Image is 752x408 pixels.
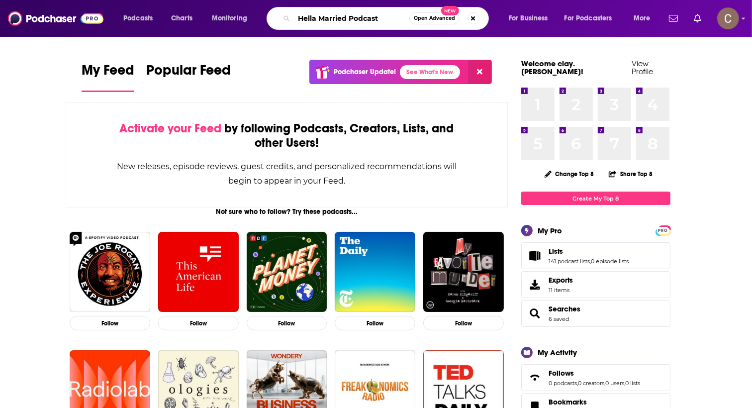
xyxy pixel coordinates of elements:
[665,10,682,27] a: Show notifications dropdown
[521,300,670,327] span: Searches
[634,11,651,25] span: More
[549,305,580,313] a: Searches
[146,62,231,92] a: Popular Feed
[409,12,460,24] button: Open AdvancedNew
[549,276,573,285] span: Exports
[549,380,577,387] a: 0 podcasts
[158,316,239,330] button: Follow
[632,59,654,76] a: View Profile
[335,232,415,312] img: The Daily
[717,7,739,29] span: Logged in as clay.bolton
[119,121,221,136] span: Activate your Feed
[70,232,150,312] img: The Joe Rogan Experience
[423,316,504,330] button: Follow
[82,62,134,92] a: My Feed
[538,348,577,357] div: My Activity
[423,232,504,312] img: My Favorite Murder with Karen Kilgariff and Georgia Hardstark
[212,11,247,25] span: Monitoring
[549,315,569,322] a: 6 saved
[70,316,150,330] button: Follow
[123,11,153,25] span: Podcasts
[276,7,498,30] div: Search podcasts, credits, & more...
[247,316,327,330] button: Follow
[624,380,625,387] span: ,
[334,68,396,76] p: Podchaser Update!
[549,398,607,407] a: Bookmarks
[549,258,590,265] a: 141 podcast lists
[525,249,545,263] a: Lists
[525,278,545,292] span: Exports
[591,258,629,265] a: 0 episode lists
[8,9,103,28] img: Podchaser - Follow, Share and Rate Podcasts
[605,380,624,387] a: 0 users
[335,316,415,330] button: Follow
[205,10,260,26] button: open menu
[539,168,600,180] button: Change Top 8
[549,287,573,294] span: 11 items
[116,10,166,26] button: open menu
[521,364,670,391] span: Follows
[549,398,587,407] span: Bookmarks
[521,59,583,76] a: Welcome clay.[PERSON_NAME]!
[521,271,670,298] a: Exports
[82,62,134,85] span: My Feed
[558,10,627,26] button: open menu
[717,7,739,29] img: User Profile
[400,65,460,79] a: See What's New
[441,6,459,15] span: New
[509,11,548,25] span: For Business
[549,369,574,378] span: Follows
[502,10,561,26] button: open menu
[146,62,231,85] span: Popular Feed
[538,226,562,235] div: My Pro
[578,380,604,387] a: 0 creators
[158,232,239,312] img: This American Life
[414,16,455,21] span: Open Advanced
[608,164,653,184] button: Share Top 8
[717,7,739,29] button: Show profile menu
[521,242,670,269] span: Lists
[247,232,327,312] img: Planet Money
[549,247,563,256] span: Lists
[590,258,591,265] span: ,
[657,226,669,234] a: PRO
[116,121,458,150] div: by following Podcasts, Creators, Lists, and other Users!
[657,227,669,234] span: PRO
[577,380,578,387] span: ,
[549,247,629,256] a: Lists
[66,207,508,216] div: Not sure who to follow? Try these podcasts...
[171,11,192,25] span: Charts
[165,10,198,26] a: Charts
[627,10,663,26] button: open menu
[564,11,612,25] span: For Podcasters
[625,380,640,387] a: 0 lists
[690,10,705,27] a: Show notifications dropdown
[294,10,409,26] input: Search podcasts, credits, & more...
[525,371,545,385] a: Follows
[525,306,545,320] a: Searches
[521,192,670,205] a: Create My Top 8
[116,159,458,188] div: New releases, episode reviews, guest credits, and personalized recommendations will begin to appe...
[549,369,640,378] a: Follows
[604,380,605,387] span: ,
